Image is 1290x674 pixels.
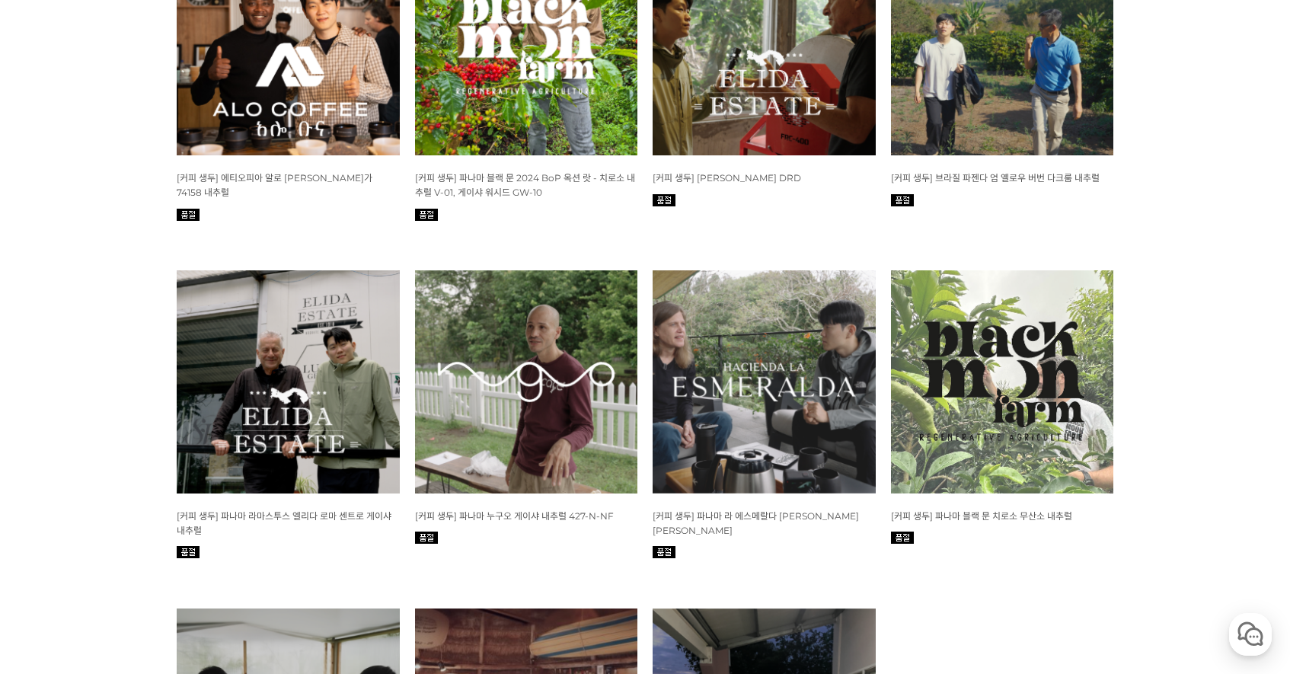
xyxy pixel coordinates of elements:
[891,509,1072,522] a: [커피 생두] 파나마 블랙 문 치로소 무산소 내추럴
[415,171,635,198] a: [커피 생두] 파나마 블랙 문 2024 BoP 옥션 랏 - 치로소 내추럴 V-01, 게이샤 워시드 GW-10
[653,172,801,184] span: [커피 생두] [PERSON_NAME] DRD
[415,270,638,494] img: 파나마 누구오 게이샤 내추럴 427-N-NF
[177,209,200,221] img: 품절
[653,171,801,184] a: [커피 생두] [PERSON_NAME] DRD
[415,172,635,198] span: [커피 생두] 파나마 블랙 문 2024 BoP 옥션 랏 - 치로소 내추럴 V-01, 게이샤 워시드 GW-10
[48,506,57,518] span: 홈
[653,546,675,558] img: 품절
[891,510,1072,522] span: [커피 생두] 파나마 블랙 문 치로소 무산소 내추럴
[101,483,196,521] a: 대화
[891,172,1100,184] span: [커피 생두] 브라질 파젠다 엄 옐로우 버번 다크룸 내추럴
[177,546,200,558] img: 품절
[415,510,614,522] span: [커피 생두] 파나마 누구오 게이샤 내추럴 427-N-NF
[891,194,914,206] img: 품절
[177,509,391,536] a: [커피 생두] 파나마 라마스투스 엘리다 로마 센트로 게이샤 내추럴
[653,510,859,536] span: [커피 생두] 파나마 라 에스메랄다 [PERSON_NAME] [PERSON_NAME]
[177,270,400,494] img: 파나마 라마스투스 엘리다 로마 센트로 게이샤 내추럴
[891,171,1100,184] a: [커피 생두] 브라질 파젠다 엄 옐로우 버번 다크룸 내추럴
[415,209,438,221] img: 품절
[891,270,1114,494] img: 파나마 블랙 문 치로소 무산소 내추럴 생두
[196,483,292,521] a: 설정
[891,532,914,544] img: 품절
[139,506,158,519] span: 대화
[653,509,859,536] a: [커피 생두] 파나마 라 에스메랄다 [PERSON_NAME] [PERSON_NAME]
[653,270,876,494] img: 파나마 라 에스메랄다 하라미요 보스케 게이샤 워시드
[177,171,372,198] a: [커피 생두] 에티오피아 알로 [PERSON_NAME]가 74158 내추럴
[5,483,101,521] a: 홈
[415,532,438,544] img: 품절
[415,509,614,522] a: [커피 생두] 파나마 누구오 게이샤 내추럴 427-N-NF
[177,510,391,536] span: [커피 생두] 파나마 라마스투스 엘리다 로마 센트로 게이샤 내추럴
[177,172,372,198] span: [커피 생두] 에티오피아 알로 [PERSON_NAME]가 74158 내추럴
[653,194,675,206] img: 품절
[235,506,254,518] span: 설정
